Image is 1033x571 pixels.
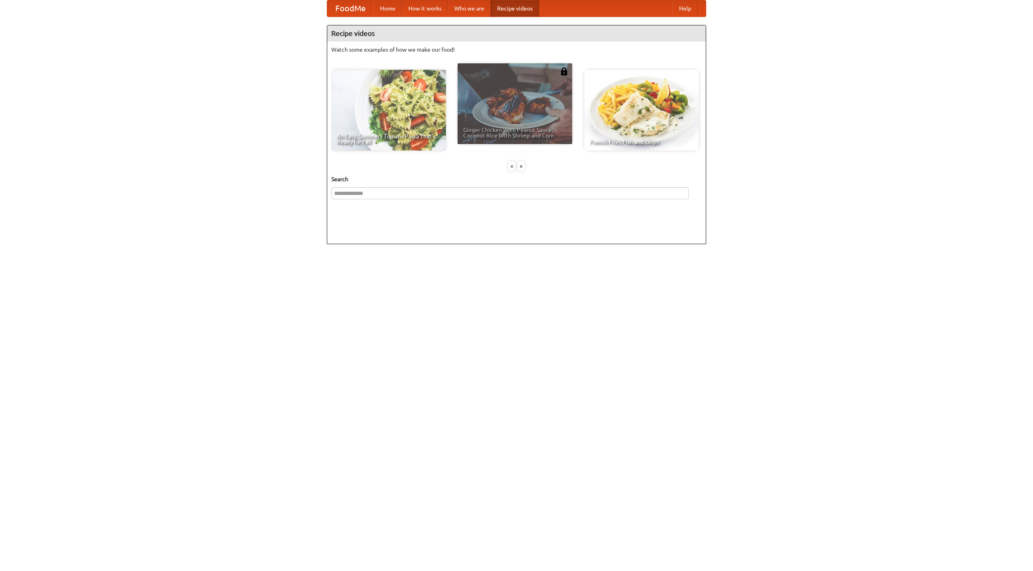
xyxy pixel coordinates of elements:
[560,67,568,75] img: 483408.png
[331,46,702,54] p: Watch some examples of how we make our food!
[331,175,702,183] h5: Search
[590,139,693,145] span: French Fries Fish and Chips
[508,161,515,171] div: «
[402,0,448,17] a: How it works
[518,161,525,171] div: »
[337,134,440,145] span: An Easy, Summery Tomato Pasta That's Ready for Fall
[673,0,698,17] a: Help
[448,0,491,17] a: Who we are
[374,0,402,17] a: Home
[584,70,699,151] a: French Fries Fish and Chips
[331,70,446,151] a: An Easy, Summery Tomato Pasta That's Ready for Fall
[327,25,706,42] h4: Recipe videos
[491,0,539,17] a: Recipe videos
[327,0,374,17] a: FoodMe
